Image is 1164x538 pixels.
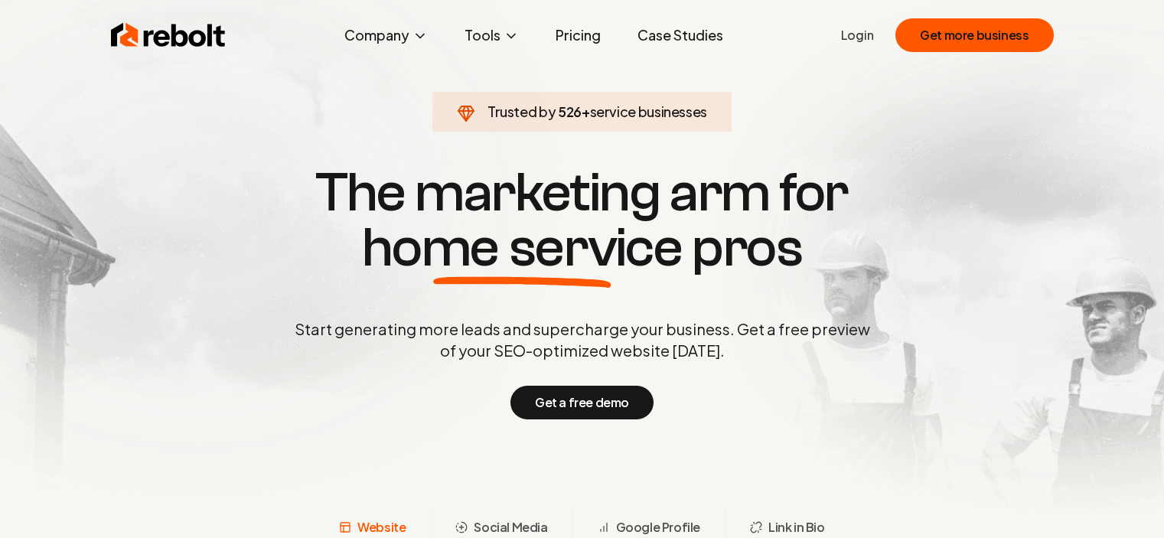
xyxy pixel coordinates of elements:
a: Login [841,26,874,44]
p: Start generating more leads and supercharge your business. Get a free preview of your SEO-optimiz... [292,318,873,361]
span: + [582,103,590,120]
button: Get a free demo [510,386,654,419]
a: Case Studies [625,20,735,51]
img: Rebolt Logo [111,20,226,51]
span: Google Profile [616,518,700,536]
span: Website [357,518,406,536]
span: Trusted by [487,103,556,120]
button: Company [332,20,440,51]
button: Tools [452,20,531,51]
span: Social Media [474,518,547,536]
span: Link in Bio [768,518,825,536]
h1: The marketing arm for pros [215,165,950,276]
span: home service [362,220,683,276]
span: 526 [558,101,582,122]
a: Pricing [543,20,613,51]
span: service businesses [590,103,708,120]
button: Get more business [895,18,1053,52]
